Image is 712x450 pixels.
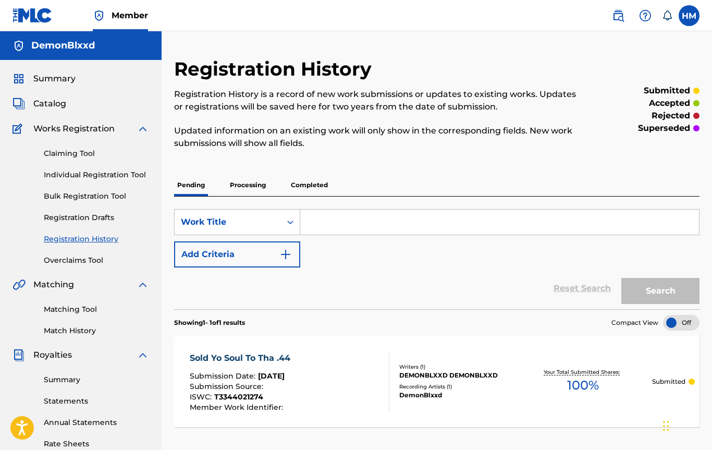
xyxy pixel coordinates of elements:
p: Completed [288,174,331,196]
div: Work Title [181,216,275,228]
img: Top Rightsholder [93,9,105,22]
div: Help [635,5,656,26]
p: Your Total Submitted Shares: [544,368,622,376]
p: Pending [174,174,208,196]
a: Sold Yo Soul To Tha .44Submission Date:[DATE]Submission Source:ISWC:T3344021274Member Work Identi... [174,336,699,427]
p: Submitted [652,377,685,386]
button: Add Criteria [174,241,300,267]
div: Notifications [662,10,672,21]
img: Catalog [13,98,25,110]
a: Public Search [608,5,629,26]
span: Matching [33,278,74,291]
img: expand [137,123,149,135]
img: help [639,9,652,22]
a: Annual Statements [44,417,149,428]
img: expand [137,349,149,361]
img: Royalties [13,349,25,361]
a: CatalogCatalog [13,98,66,110]
p: submitted [644,84,690,97]
div: Recording Artists ( 1 ) [399,383,514,391]
a: Individual Registration Tool [44,169,149,180]
span: Summary [33,72,76,85]
a: Match History [44,325,149,336]
h2: Registration History [174,57,377,81]
span: 100 % [567,376,599,395]
span: Member [112,9,148,21]
div: User Menu [679,5,699,26]
a: SummarySummary [13,72,76,85]
a: Overclaims Tool [44,255,149,266]
h5: DemonBlxxd [31,40,95,52]
span: T3344021274 [214,392,263,402]
div: DEMONBLXXD DEMONBLXXD [399,371,514,380]
a: Registration History [44,234,149,245]
p: superseded [638,122,690,135]
span: Royalties [33,349,72,361]
form: Search Form [174,209,699,309]
p: Showing 1 - 1 of 1 results [174,318,245,327]
a: Summary [44,374,149,385]
img: Accounts [13,40,25,52]
a: Bulk Registration Tool [44,191,149,202]
span: Submission Source : [190,382,266,391]
p: Processing [227,174,269,196]
a: Matching Tool [44,304,149,315]
span: ISWC : [190,392,214,402]
img: search [612,9,624,22]
span: [DATE] [258,371,285,381]
p: accepted [649,97,690,110]
span: Submission Date : [190,371,258,381]
div: DemonBlxxd [399,391,514,400]
p: Registration History is a record of new work submissions or updates to existing works. Updates or... [174,88,579,113]
iframe: Chat Widget [660,400,712,450]
img: Works Registration [13,123,26,135]
div: Sold Yo Soul To Tha .44 [190,352,296,364]
span: Works Registration [33,123,115,135]
a: Rate Sheets [44,439,149,449]
a: Registration Drafts [44,212,149,223]
img: expand [137,278,149,291]
span: Member Work Identifier : [190,403,286,412]
iframe: Resource Center [683,293,712,376]
p: Updated information on an existing work will only show in the corresponding fields. New work subm... [174,125,579,150]
img: Matching [13,278,26,291]
a: Claiming Tool [44,148,149,159]
div: Drag [663,410,669,442]
span: Catalog [33,98,66,110]
div: Writers ( 1 ) [399,363,514,371]
img: 9d2ae6d4665cec9f34b9.svg [279,248,292,261]
img: MLC Logo [13,8,53,23]
p: rejected [652,110,690,122]
span: Compact View [611,318,658,327]
img: Summary [13,72,25,85]
a: Statements [44,396,149,407]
